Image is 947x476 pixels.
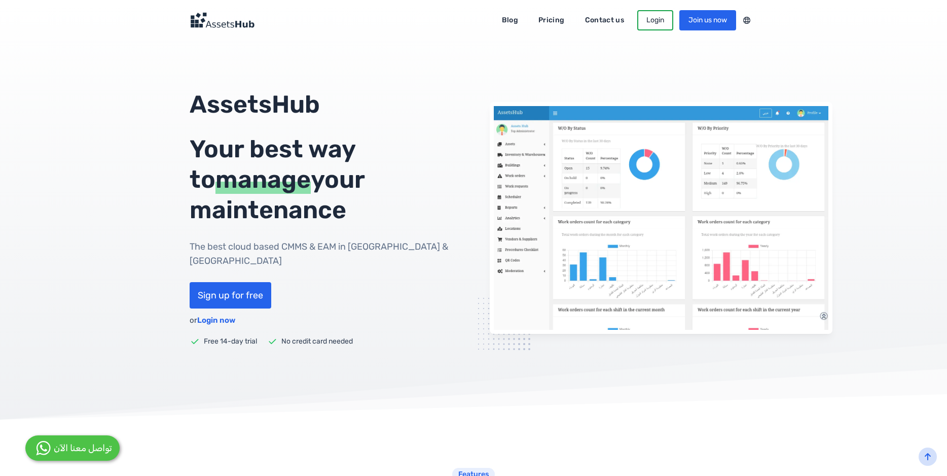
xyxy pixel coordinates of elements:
a: Sign up for free [190,282,271,309]
span: manage [215,165,311,194]
img: AssetsHub [490,102,832,334]
p: No credit card needed [281,336,353,347]
a: Pricing [531,12,571,28]
a: Join us now [679,10,736,30]
h1: The best cloud based CMMS & EAM in [GEOGRAPHIC_DATA] & [GEOGRAPHIC_DATA] [190,240,457,268]
a: Contact us [578,12,632,28]
a: Login now [197,316,235,325]
div: or [190,315,235,326]
p: AssetsHub [190,89,457,120]
a: Login [637,10,673,30]
a: Blog [495,12,525,28]
div: Your best way to your maintenance [190,134,457,225]
img: Logo Dark [190,12,254,28]
p: Free 14-day trial [204,336,257,347]
div: تواصل معنا الآن [54,441,112,455]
